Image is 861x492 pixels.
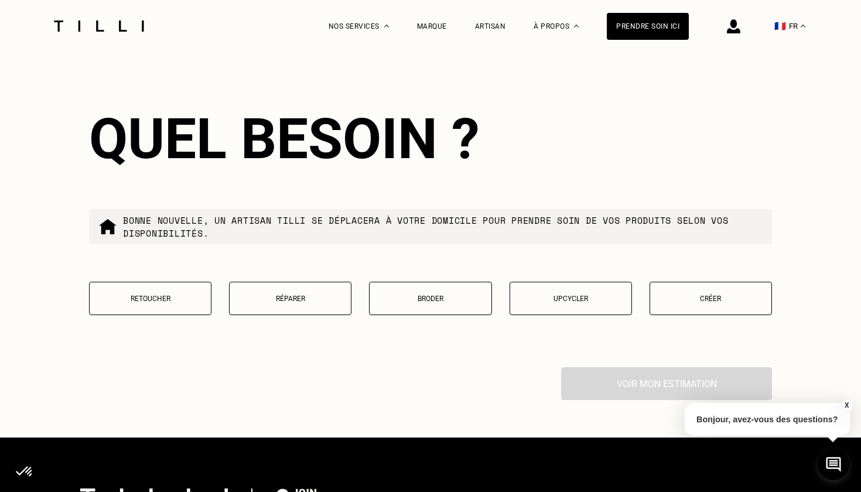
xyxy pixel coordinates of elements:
[516,295,626,303] p: Upcycler
[229,282,351,315] button: Réparer
[774,20,786,32] span: 🇫🇷
[727,19,740,33] img: icône connexion
[123,214,763,240] p: Bonne nouvelle, un artisan tilli se déplacera à votre domicile pour prendre soin de vos produits ...
[89,106,772,172] div: Quel besoin ?
[417,22,447,30] a: Marque
[574,25,579,28] img: Menu déroulant à propos
[375,295,485,303] p: Broder
[656,295,766,303] p: Créer
[840,399,852,412] button: X
[50,20,148,32] img: Logo du service de couturière Tilli
[685,403,850,436] p: Bonjour, avez-vous des questions?
[607,13,689,40] a: Prendre soin ici
[95,295,205,303] p: Retoucher
[89,282,211,315] button: Retoucher
[384,25,389,28] img: Menu déroulant
[510,282,632,315] button: Upcycler
[801,25,805,28] img: menu déroulant
[235,295,345,303] p: Réparer
[475,22,506,30] a: Artisan
[98,217,117,236] img: commande à domicile
[650,282,772,315] button: Créer
[369,282,491,315] button: Broder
